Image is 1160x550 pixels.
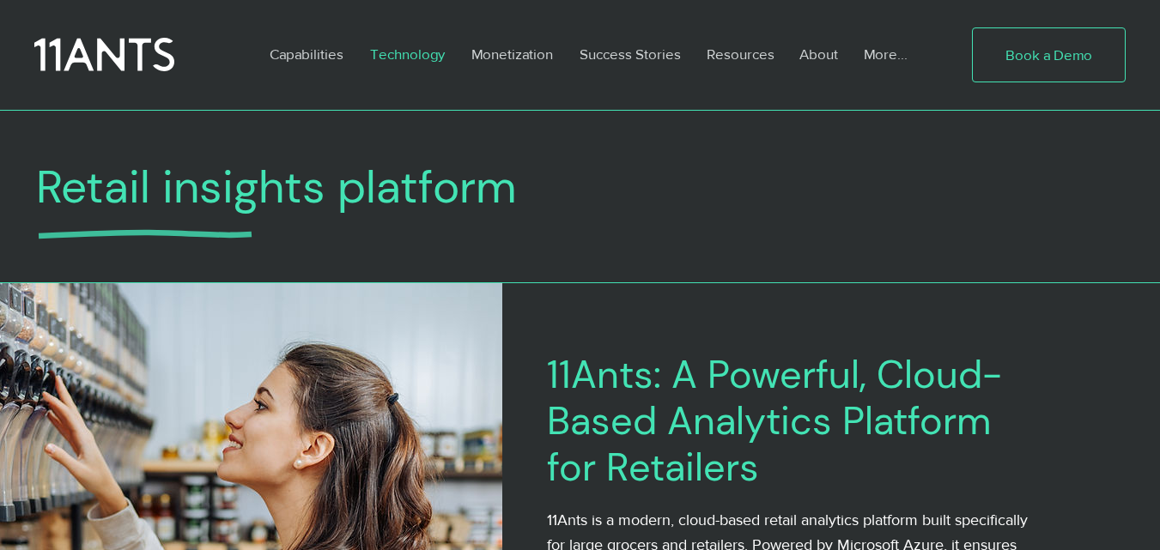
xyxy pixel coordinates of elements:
a: Book a Demo [972,27,1126,82]
nav: Site [257,34,920,74]
a: Resources [694,34,786,74]
span: Retail insights platform [36,157,516,216]
p: Capabilities [261,34,352,74]
span: 11Ants: A Powerful, Cloud-Based Analytics Platform for Retailers [547,349,1002,493]
a: Success Stories [567,34,694,74]
p: Success Stories [571,34,689,74]
p: More... [855,34,916,74]
p: Resources [698,34,783,74]
a: Capabilities [257,34,357,74]
a: Monetization [459,34,567,74]
p: Monetization [463,34,562,74]
p: Technology [361,34,453,74]
a: Technology [357,34,459,74]
a: About [786,34,851,74]
span: Book a Demo [1005,45,1092,65]
p: About [791,34,847,74]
